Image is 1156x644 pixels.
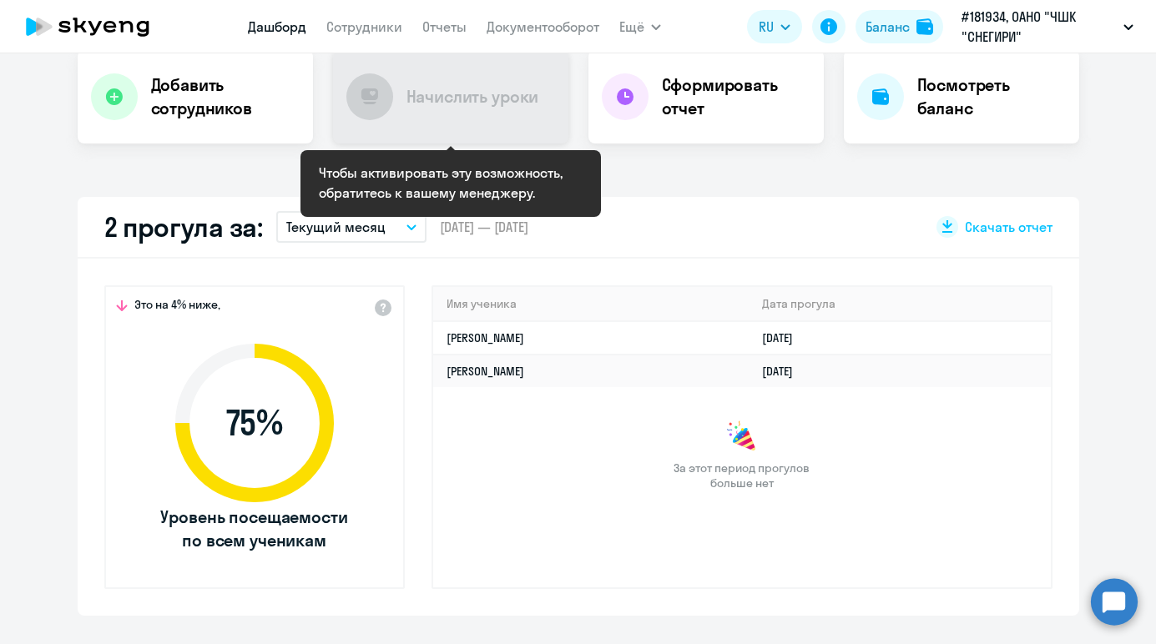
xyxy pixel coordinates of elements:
[447,330,524,345] a: [PERSON_NAME]
[433,287,750,321] th: Имя ученика
[856,10,943,43] button: Балансbalance
[965,218,1053,236] span: Скачать отчет
[406,85,539,108] h4: Начислить уроки
[134,297,220,317] span: Это на 4% ниже,
[276,211,427,243] button: Текущий месяц
[104,210,263,244] h2: 2 прогула за:
[672,460,812,491] span: За этот период прогулов больше нет
[747,10,802,43] button: RU
[440,218,528,236] span: [DATE] — [DATE]
[866,17,910,37] div: Баланс
[422,18,467,35] a: Отчеты
[248,18,306,35] a: Дашборд
[326,18,402,35] a: Сотрудники
[447,364,524,379] a: [PERSON_NAME]
[619,17,644,37] span: Ещё
[759,17,774,37] span: RU
[159,506,351,552] span: Уровень посещаемости по всем ученикам
[962,7,1117,47] p: #181934, ОАНО "ЧШК "СНЕГИРИ"
[749,287,1050,321] th: Дата прогула
[151,73,300,120] h4: Добавить сотрудников
[619,10,661,43] button: Ещё
[159,403,351,443] span: 75 %
[286,217,386,237] p: Текущий месяц
[487,18,599,35] a: Документооборот
[762,364,806,379] a: [DATE]
[953,7,1142,47] button: #181934, ОАНО "ЧШК "СНЕГИРИ"
[662,73,810,120] h4: Сформировать отчет
[319,163,583,203] div: Чтобы активировать эту возможность, обратитесь к вашему менеджеру.
[762,330,806,345] a: [DATE]
[725,420,759,454] img: congrats
[917,73,1066,120] h4: Посмотреть баланс
[916,18,933,35] img: balance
